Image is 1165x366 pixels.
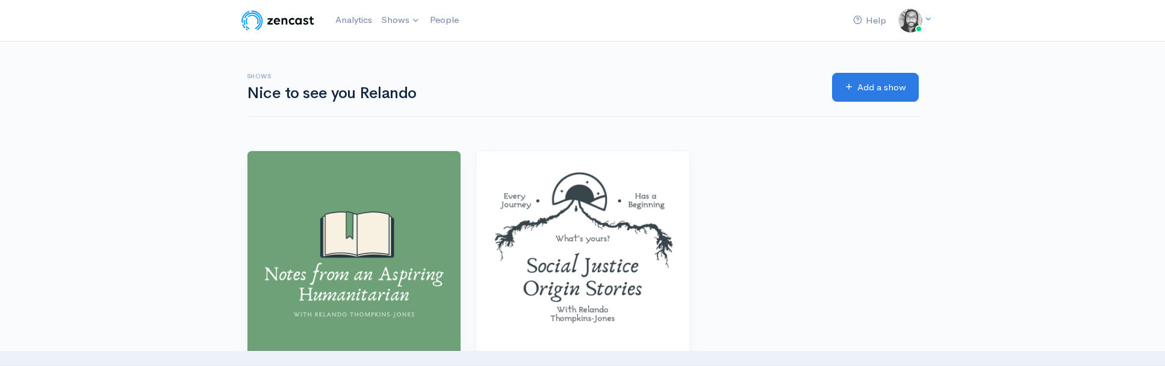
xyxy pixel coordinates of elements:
[331,7,377,33] a: Analytics
[898,8,922,33] img: ...
[848,8,891,34] a: Help
[832,73,919,102] a: Add a show
[247,73,818,79] h6: Shows
[247,85,818,102] h1: Nice to see you Relando
[377,7,425,34] a: Shows
[425,7,464,33] a: People
[240,8,316,33] img: ZenCast Logo
[247,151,461,364] img: Notes from an Aspiring Humanitarian
[476,151,689,364] img: Social Justice Origin Stories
